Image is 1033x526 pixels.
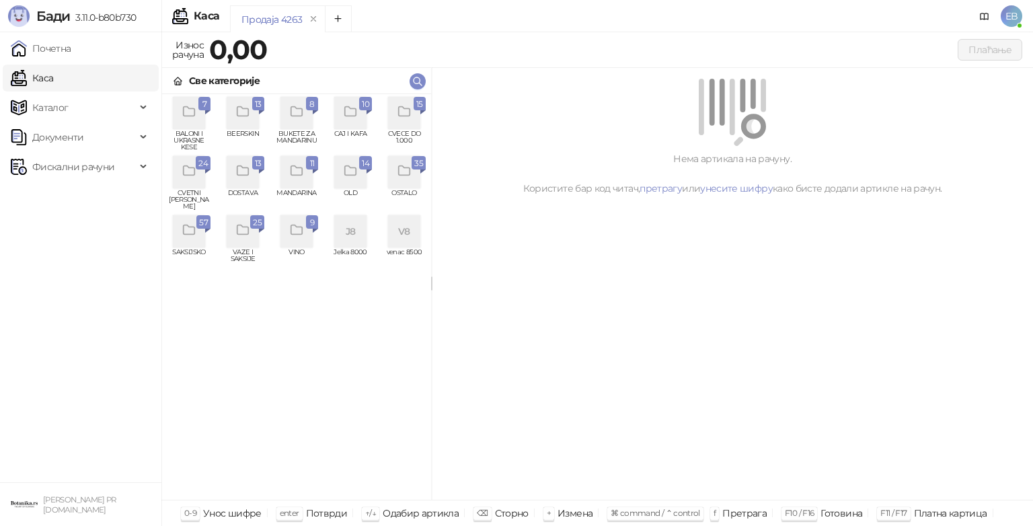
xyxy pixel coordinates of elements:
div: Унос шифре [203,504,262,522]
div: grid [162,94,431,500]
span: SAKSIJSKO [167,249,211,269]
span: Фискални рачуни [32,153,114,180]
span: BUKETE ZA MANDARINU [275,130,318,151]
div: Каса [194,11,219,22]
div: Платна картица [914,504,987,522]
span: venac 8500 [383,249,426,269]
button: Add tab [325,5,352,32]
span: F11 / F17 [880,508,907,518]
div: J8 [334,215,367,248]
span: Документи [32,124,83,151]
span: 13 [255,97,262,112]
div: Сторно [495,504,529,522]
a: Документација [974,5,995,27]
span: Jelka 8000 [329,249,372,269]
a: Каса [11,65,53,91]
span: 7 [201,97,208,112]
span: F10 / F16 [785,508,814,518]
span: 8 [309,97,315,112]
span: VINO [275,249,318,269]
span: OSTALO [383,190,426,210]
span: EB [1001,5,1022,27]
span: 35 [414,156,423,171]
span: 57 [199,215,208,230]
div: Одабир артикла [383,504,459,522]
span: OLD [329,190,372,210]
span: 9 [309,215,315,230]
div: Износ рачуна [169,36,206,63]
span: CAJ I KAFA [329,130,372,151]
span: + [547,508,551,518]
img: 64x64-companyLogo-0e2e8aaa-0bd2-431b-8613-6e3c65811325.png [11,491,38,518]
div: Готовина [820,504,862,522]
span: 13 [255,156,262,171]
span: MANDARINA [275,190,318,210]
span: 25 [253,215,262,230]
span: Каталог [32,94,69,121]
div: Измена [558,504,592,522]
div: Потврди [306,504,348,522]
span: ⌘ command / ⌃ control [611,508,700,518]
a: Почетна [11,35,71,62]
span: enter [280,508,299,518]
img: Logo [8,5,30,27]
span: 3.11.0-b80b730 [70,11,136,24]
div: Продаја 4263 [241,12,302,27]
span: CVECE DO 1.000 [383,130,426,151]
span: BEERSKIN [221,130,264,151]
div: Све категорије [189,73,260,88]
span: ⌫ [477,508,488,518]
span: Бади [36,8,70,24]
span: 0-9 [184,508,196,518]
span: CVETNI [PERSON_NAME] [167,190,211,210]
div: V8 [388,215,420,248]
span: 14 [362,156,369,171]
span: BALONI I UKRASNE KESE [167,130,211,151]
a: унесите шифру [700,182,773,194]
span: ↑/↓ [365,508,376,518]
span: 10 [362,97,369,112]
span: f [714,508,716,518]
span: VAZE I SAKSIJE [221,249,264,269]
div: Нема артикала на рачуну. Користите бар код читач, или како бисте додали артикле на рачун. [448,151,1017,196]
small: [PERSON_NAME] PR [DOMAIN_NAME] [43,495,116,515]
div: Претрага [722,504,767,522]
span: 15 [416,97,423,112]
span: 24 [198,156,208,171]
a: претрагу [640,182,682,194]
span: DOSTAVA [221,190,264,210]
strong: 0,00 [209,33,267,66]
button: Плаћање [958,39,1022,61]
button: remove [305,13,322,25]
span: 11 [309,156,315,171]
